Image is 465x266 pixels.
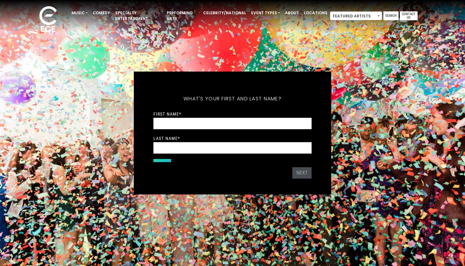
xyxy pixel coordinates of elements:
[113,8,164,24] a: Specialty Entertainment
[153,136,180,141] label: Last Name
[153,87,312,110] h5: What's your first and last name?
[330,12,382,21] span: Featured Artists
[400,11,418,20] a: Contact Us
[32,4,64,35] img: ece_new_logo_whitev2-1.png
[90,8,113,18] a: Comedy
[153,111,181,117] label: First Name
[69,8,90,18] a: Music
[249,8,282,18] a: Event Types
[164,8,201,24] a: Performing Arts
[301,8,330,18] a: Locations
[282,8,301,18] a: About
[383,11,399,20] a: Search
[201,8,249,18] a: Celebrity/National
[330,11,382,20] span: Featured Artists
